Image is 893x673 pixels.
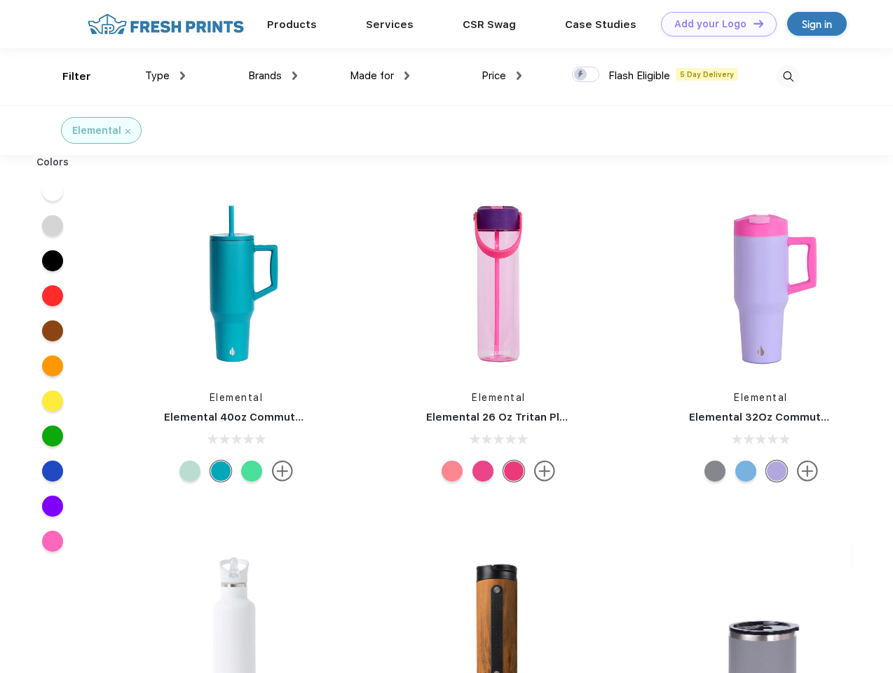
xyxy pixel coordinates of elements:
[689,411,880,423] a: Elemental 32Oz Commuter Tumbler
[210,392,264,403] a: Elemental
[676,68,738,81] span: 5 Day Delivery
[608,69,670,82] span: Flash Eligible
[787,12,847,36] a: Sign in
[754,20,763,27] img: DT
[145,69,170,82] span: Type
[777,65,800,88] img: desktop_search.svg
[350,69,394,82] span: Made for
[472,461,493,482] div: Pink Checkers
[366,18,414,31] a: Services
[426,411,658,423] a: Elemental 26 Oz Tritan Plastic Water Bottle
[517,72,522,80] img: dropdown.png
[404,72,409,80] img: dropdown.png
[482,69,506,82] span: Price
[734,392,788,403] a: Elemental
[472,392,526,403] a: Elemental
[292,72,297,80] img: dropdown.png
[125,129,130,134] img: filter_cancel.svg
[180,72,185,80] img: dropdown.png
[674,18,747,30] div: Add your Logo
[797,461,818,482] img: more.svg
[241,461,262,482] div: Green
[248,69,282,82] span: Brands
[463,18,516,31] a: CSR Swag
[267,18,317,31] a: Products
[143,190,329,376] img: func=resize&h=266
[210,461,231,482] div: Teal
[179,461,200,482] div: Mint Sorbet
[442,461,463,482] div: Rose
[26,155,80,170] div: Colors
[534,461,555,482] img: more.svg
[272,461,293,482] img: more.svg
[62,69,91,85] div: Filter
[72,123,121,138] div: Elemental
[503,461,524,482] div: Berries Blast
[405,190,592,376] img: func=resize&h=266
[83,12,248,36] img: fo%20logo%202.webp
[704,461,725,482] div: Graphite
[164,411,354,423] a: Elemental 40oz Commuter Tumbler
[802,16,832,32] div: Sign in
[735,461,756,482] div: Ocean Blue
[766,461,787,482] div: Lilac Tie Dye
[668,190,854,376] img: func=resize&h=266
